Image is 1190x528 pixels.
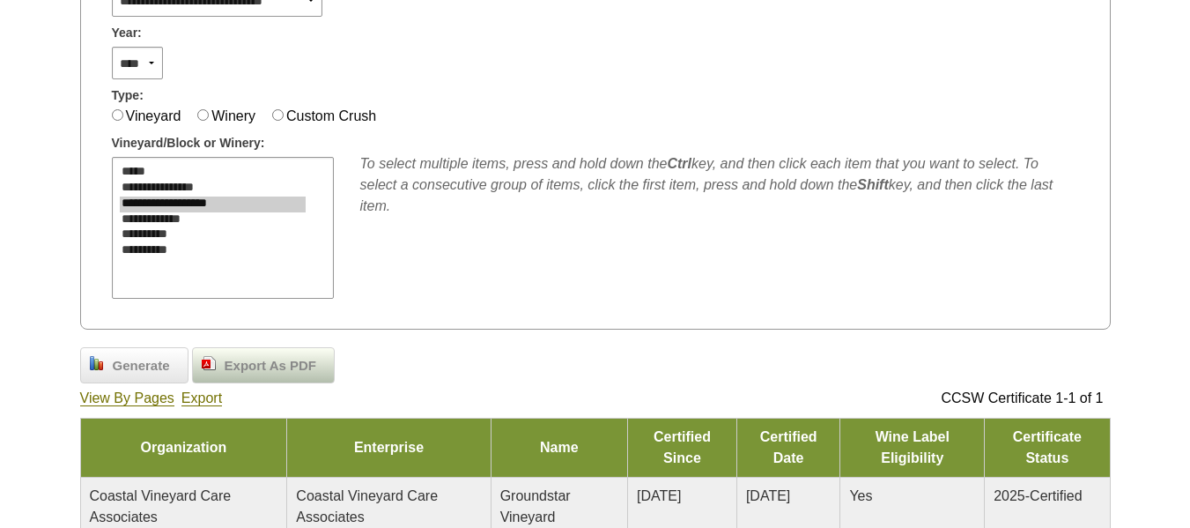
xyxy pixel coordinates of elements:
[126,108,181,123] label: Vineyard
[286,108,376,123] label: Custom Crush
[360,153,1079,217] div: To select multiple items, press and hold down the key, and then click each item that you want to ...
[90,356,104,370] img: chart_bar.png
[90,488,232,524] span: Coastal Vineyard Care Associates
[491,418,627,477] td: Name
[637,488,681,503] span: [DATE]
[746,488,790,503] span: [DATE]
[985,418,1110,477] td: Certificate Status
[211,108,255,123] label: Winery
[857,177,889,192] b: Shift
[941,390,1103,405] span: CCSW Certificate 1-1 of 1
[192,347,335,384] a: Export As PDF
[80,418,287,477] td: Organization
[627,418,736,477] td: Certified Since
[287,418,491,477] td: Enterprise
[849,488,872,503] span: Yes
[80,390,174,406] a: View By Pages
[112,134,265,152] span: Vineyard/Block or Winery:
[840,418,985,477] td: Wine Label Eligibility
[112,86,144,105] span: Type:
[181,390,222,406] a: Export
[296,488,438,524] span: Coastal Vineyard Care Associates
[112,24,142,42] span: Year:
[216,356,325,376] span: Export As PDF
[994,488,1083,503] span: 2025-Certified
[500,488,571,524] span: Groundstar Vineyard
[80,347,188,384] a: Generate
[736,418,839,477] td: Certified Date
[667,156,691,171] b: Ctrl
[202,356,216,370] img: doc_pdf.png
[104,356,179,376] span: Generate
